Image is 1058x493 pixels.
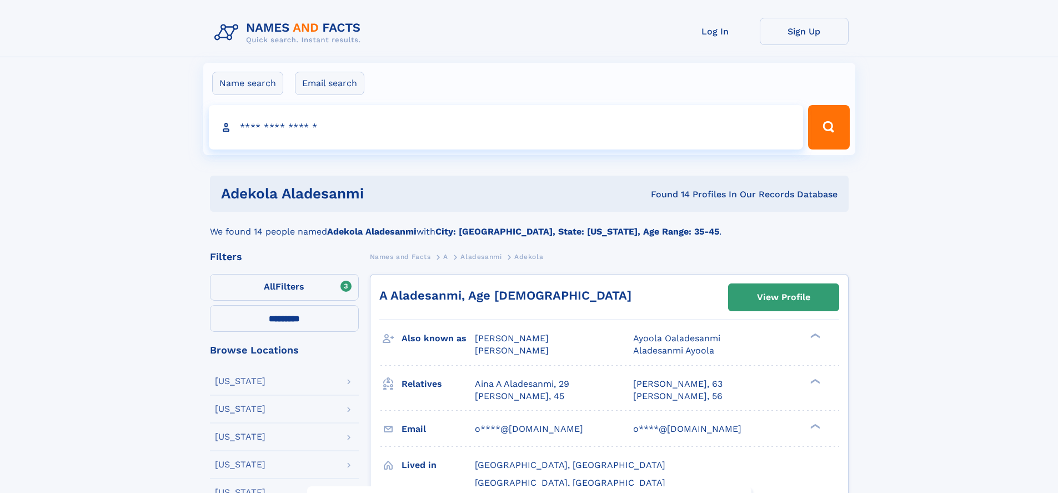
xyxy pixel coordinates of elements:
[475,345,549,356] span: [PERSON_NAME]
[402,456,475,475] h3: Lived in
[402,375,475,394] h3: Relatives
[221,187,508,201] h1: Adekola Aladesanmi
[215,405,265,414] div: [US_STATE]
[215,432,265,441] div: [US_STATE]
[633,390,723,402] a: [PERSON_NAME], 56
[210,252,359,262] div: Filters
[475,460,665,470] span: [GEOGRAPHIC_DATA], [GEOGRAPHIC_DATA]
[475,333,549,343] span: [PERSON_NAME]
[460,253,502,261] span: Aladesanmi
[212,72,283,95] label: Name search
[475,477,665,488] span: [GEOGRAPHIC_DATA], [GEOGRAPHIC_DATA]
[507,188,838,201] div: Found 14 Profiles In Our Records Database
[460,250,502,263] a: Aladesanmi
[633,378,723,390] a: [PERSON_NAME], 63
[760,18,849,45] a: Sign Up
[210,18,370,48] img: Logo Names and Facts
[633,333,720,343] span: Ayoola Oaladesanmi
[210,274,359,301] label: Filters
[210,345,359,355] div: Browse Locations
[402,329,475,348] h3: Also known as
[295,72,364,95] label: Email search
[379,288,631,302] a: A Aladesanmi, Age [DEMOGRAPHIC_DATA]
[808,105,849,150] button: Search Button
[443,250,448,263] a: A
[264,281,275,292] span: All
[215,377,265,386] div: [US_STATE]
[475,378,569,390] a: Aina A Aladesanmi, 29
[209,105,804,150] input: search input
[370,250,431,263] a: Names and Facts
[327,226,417,237] b: Adekola Aladesanmi
[808,422,821,430] div: ❯
[808,377,821,385] div: ❯
[210,212,849,238] div: We found 14 people named with .
[514,253,543,261] span: Adekola
[757,285,810,310] div: View Profile
[215,460,265,469] div: [US_STATE]
[435,226,719,237] b: City: [GEOGRAPHIC_DATA], State: [US_STATE], Age Range: 35-45
[671,18,760,45] a: Log In
[729,284,839,311] a: View Profile
[475,390,564,402] a: [PERSON_NAME], 45
[808,332,821,340] div: ❯
[402,420,475,439] h3: Email
[443,253,448,261] span: A
[633,345,714,356] span: Aladesanmi Ayoola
